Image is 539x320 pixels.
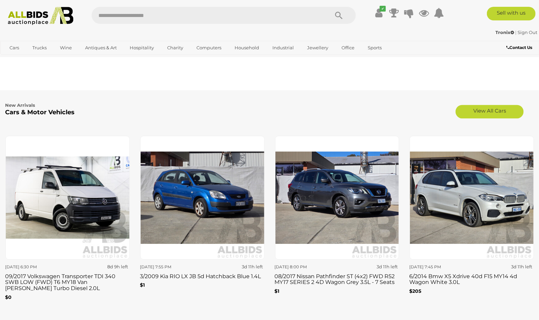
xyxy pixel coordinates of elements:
strong: 3d 11h left [242,264,263,269]
h3: 6/2014 Bmw X5 Xdrive 40d F15 MY14 4d Wagon White 3.0L [409,272,534,285]
b: $0 [5,294,12,300]
strong: 3d 11h left [511,264,533,269]
a: Household [230,42,264,53]
a: View All Cars [456,105,524,118]
b: Contact Us [506,45,532,50]
a: [DATE] 8:00 PM 3d 11h left 08/2017 Nissan Pathfinder ST (4x2) FWD R52 MY17 SERIES 2 4D Wagon Grey... [275,135,399,308]
b: $1 [140,282,145,288]
strong: 8d 9h left [107,264,128,269]
img: 6/2014 Bmw X5 Xdrive 40d F15 MY14 4d Wagon White 3.0L [410,136,534,260]
a: ✔ [374,7,384,19]
a: Hospitality [126,42,159,53]
a: Tronix [495,30,515,35]
a: Cars [5,42,23,53]
a: Charity [163,42,188,53]
h3: 3/2009 Kia RIO LX JB 5d Hatchback Blue 1.4L [140,272,265,280]
div: [DATE] 7:45 PM [409,263,469,271]
span: | [515,30,517,35]
i: ✔ [380,6,386,12]
a: Sell with us [487,7,536,20]
a: Wine [56,42,76,53]
a: [GEOGRAPHIC_DATA] [5,54,62,65]
div: [DATE] 7:55 PM [140,263,200,271]
a: Computers [192,42,226,53]
a: Antiques & Art [81,42,121,53]
b: $1 [275,288,280,294]
img: 08/2017 Nissan Pathfinder ST (4x2) FWD R52 MY17 SERIES 2 4D Wagon Grey 3.5L - 7 Seats [275,136,399,260]
a: Industrial [268,42,298,53]
a: Jewellery [303,42,333,53]
h3: 09/2017 Volkswagen Transporter TDI 340 SWB LOW (FWD) T6 MY18 Van [PERSON_NAME] Turbo Diesel 2.0L [5,272,130,291]
button: Search [322,7,356,24]
strong: Tronix [495,30,514,35]
a: Contact Us [506,44,534,51]
a: Office [337,42,359,53]
h3: 08/2017 Nissan Pathfinder ST (4x2) FWD R52 MY17 SERIES 2 4D Wagon Grey 3.5L - 7 Seats [275,272,399,285]
a: [DATE] 6:30 PM 8d 9h left 09/2017 Volkswagen Transporter TDI 340 SWB LOW (FWD) T6 MY18 Van [PERSO... [5,135,130,308]
div: [DATE] 8:00 PM [275,263,335,271]
a: [DATE] 7:55 PM 3d 11h left 3/2009 Kia RIO LX JB 5d Hatchback Blue 1.4L $1 [140,135,265,308]
a: [DATE] 7:45 PM 3d 11h left 6/2014 Bmw X5 Xdrive 40d F15 MY14 4d Wagon White 3.0L $205 [409,135,534,308]
b: New Arrivals [5,102,35,108]
a: Sports [363,42,386,53]
a: Sign Out [518,30,537,35]
b: $205 [409,288,421,294]
strong: 3d 11h left [377,264,398,269]
b: Cars & Motor Vehicles [5,108,75,116]
a: Trucks [28,42,51,53]
img: 09/2017 Volkswagen Transporter TDI 340 SWB LOW (FWD) T6 MY18 Van Candy White Turbo Diesel 2.0L [5,136,130,260]
img: 3/2009 Kia RIO LX JB 5d Hatchback Blue 1.4L [140,136,265,260]
div: [DATE] 6:30 PM [5,263,65,271]
img: Allbids.com.au [4,7,77,25]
